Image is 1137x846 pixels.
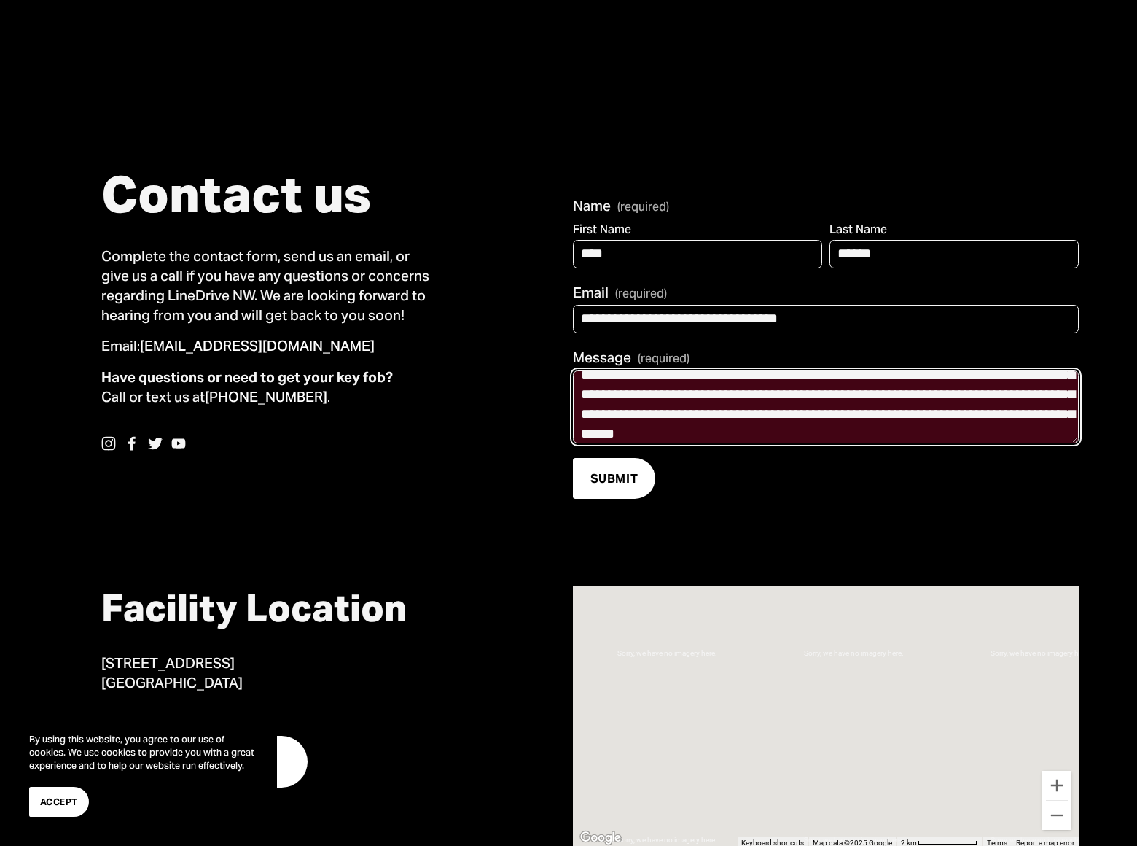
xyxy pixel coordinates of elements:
[29,787,89,817] button: Accept
[1042,801,1071,830] button: Zoom out
[101,653,522,693] p: [STREET_ADDRESS] [GEOGRAPHIC_DATA]
[171,436,186,451] a: YouTube
[617,201,669,213] span: (required)
[15,718,277,831] section: Cookie banner
[573,348,631,368] span: Message
[573,196,611,216] span: Name
[101,436,116,451] a: instagram-unauth
[615,286,667,302] span: (required)
[148,436,163,451] a: Twitter
[101,336,436,356] p: Email:
[829,222,1079,239] div: Last Name
[29,733,262,772] p: By using this website, you agree to our use of cookies. We use cookies to provide you with a grea...
[101,368,393,386] strong: Have questions or need to get your key fob?
[101,368,436,407] p: Call or text us at .
[573,283,609,303] span: Email
[125,436,139,451] a: facebook-unauth
[140,337,375,354] a: [EMAIL_ADDRESS][DOMAIN_NAME]
[101,586,522,631] h2: Facility Location
[638,351,689,367] span: (required)
[573,458,656,499] button: SUBMITSUBMIT
[40,795,78,809] span: Accept
[205,388,327,405] a: [PHONE_NUMBER]
[101,247,436,325] p: Complete the contact form, send us an email, or give us a call if you have any questions or conce...
[817,694,852,740] div: LineDrive NW 2059 West Main Street Lynden, WA, 98264, United States
[1042,771,1071,800] button: Zoom in
[101,166,436,223] h1: Contact us
[573,222,822,239] div: First Name
[590,471,638,486] span: SUBMIT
